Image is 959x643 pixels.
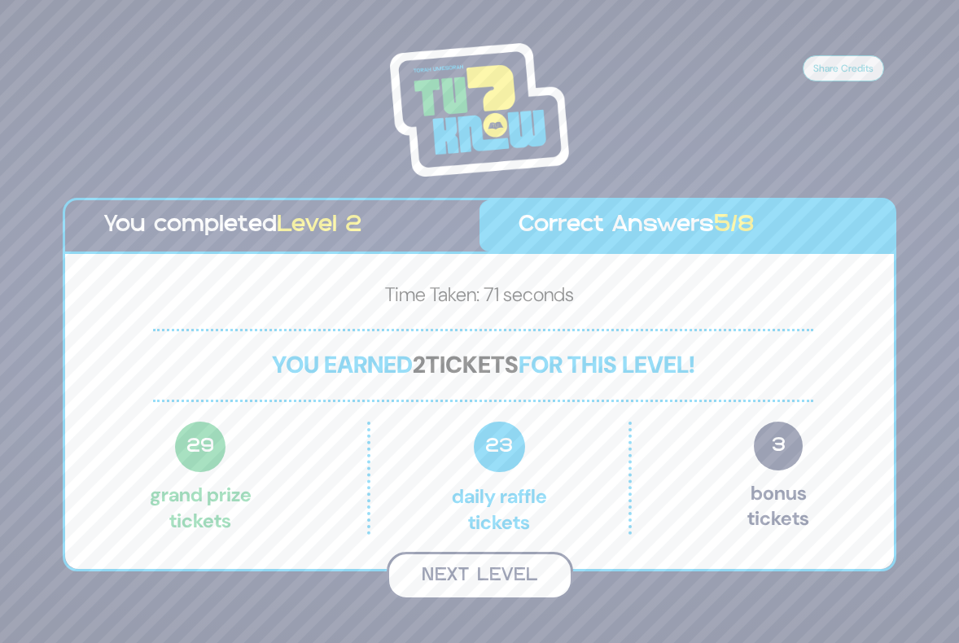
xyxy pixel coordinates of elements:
[519,208,855,243] p: Correct Answers
[803,55,884,81] button: Share Credits
[175,422,226,473] span: 29
[104,208,440,243] p: You completed
[413,349,426,380] span: 2
[714,215,755,236] span: 5/8
[387,552,573,600] button: Next Level
[390,43,569,177] img: Tournament Logo
[426,349,519,380] span: tickets
[91,280,868,316] p: Time Taken: 71 seconds
[272,349,695,380] span: You earned for this level!
[150,422,252,535] p: Grand Prize tickets
[277,215,361,236] span: Level 2
[405,422,593,535] p: Daily Raffle tickets
[747,422,809,535] p: Bonus tickets
[754,422,803,470] span: 3
[474,422,525,473] span: 23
